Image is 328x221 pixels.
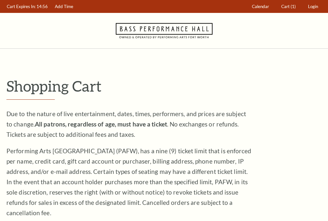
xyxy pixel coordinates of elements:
[249,0,272,13] a: Calendar
[35,120,167,128] strong: All patrons, regardless of age, must have a ticket
[305,0,321,13] a: Login
[252,4,269,9] span: Calendar
[6,146,252,218] p: Performing Arts [GEOGRAPHIC_DATA] (PAFW), has a nine (9) ticket limit that is enforced per name, ...
[6,78,322,94] p: Shopping Cart
[291,4,296,9] span: (1)
[308,4,318,9] span: Login
[7,4,35,9] span: Cart Expires In:
[281,4,290,9] span: Cart
[278,0,299,13] a: Cart (1)
[52,0,76,13] a: Add Time
[36,4,48,9] span: 14:56
[6,110,246,138] span: Due to the nature of live entertainment, dates, times, performers, and prices are subject to chan...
